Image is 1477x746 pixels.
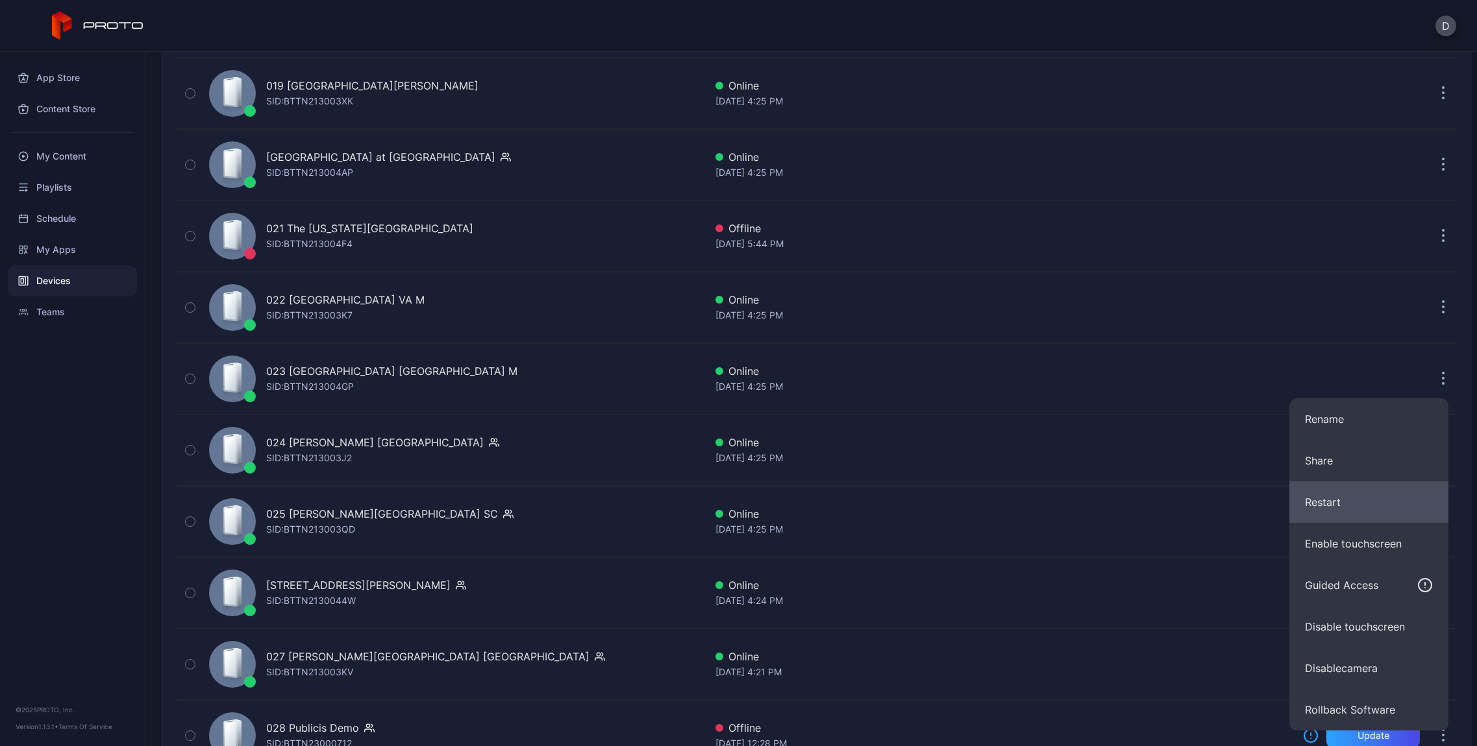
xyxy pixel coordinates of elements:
a: Devices [8,265,137,296]
a: My Content [8,141,137,172]
button: Disable touchscreen [1289,606,1448,647]
div: SID: BTTN213004AP [266,165,353,180]
span: Version 1.13.1 • [16,723,58,730]
div: Online [715,149,1293,165]
div: 019 [GEOGRAPHIC_DATA][PERSON_NAME] [266,78,478,93]
div: Guided Access [1305,577,1378,593]
button: Guided Access [1289,564,1448,606]
button: Rename [1289,398,1448,440]
a: Teams [8,296,137,328]
div: Online [715,649,1293,664]
div: SID: BTTN213003K7 [266,307,353,323]
div: [STREET_ADDRESS][PERSON_NAME] [266,577,451,593]
div: © 2025 PROTO, Inc. [16,704,129,715]
button: Share [1289,440,1448,481]
div: Online [715,363,1293,379]
div: Online [715,292,1293,307]
div: [DATE] 4:25 PM [715,522,1293,537]
div: [GEOGRAPHIC_DATA] at [GEOGRAPHIC_DATA] [266,149,495,165]
div: Offline [715,720,1293,736]
button: Rollback Software [1289,689,1448,730]
div: Update [1358,730,1389,741]
a: Schedule [8,203,137,234]
div: 022 [GEOGRAPHIC_DATA] VA M [266,292,425,307]
div: [DATE] 4:25 PM [715,165,1293,180]
div: Offline [715,221,1293,236]
a: Terms Of Service [58,723,112,730]
div: SID: BTTN213004F4 [266,236,353,252]
div: 028 Publicis Demo [266,720,359,736]
div: SID: BTTN2130044W [266,593,356,608]
div: 027 [PERSON_NAME][GEOGRAPHIC_DATA] [GEOGRAPHIC_DATA] [266,649,590,664]
div: [DATE] 4:24 PM [715,593,1293,608]
div: 023 [GEOGRAPHIC_DATA] [GEOGRAPHIC_DATA] M [266,363,517,379]
a: Content Store [8,93,137,125]
div: [DATE] 4:25 PM [715,379,1293,394]
a: My Apps [8,234,137,265]
div: [DATE] 5:44 PM [715,236,1293,252]
a: Playlists [8,172,137,203]
button: Enable touchscreen [1289,523,1448,564]
div: [DATE] 4:25 PM [715,450,1293,466]
div: Online [715,78,1293,93]
div: 025 [PERSON_NAME][GEOGRAPHIC_DATA] SC [266,506,498,522]
div: Online [715,435,1293,450]
div: SID: BTTN213003QD [266,522,355,537]
div: 021 The [US_STATE][GEOGRAPHIC_DATA] [266,221,473,236]
button: Disablecamera [1289,647,1448,689]
button: D [1435,16,1456,36]
div: [DATE] 4:25 PM [715,93,1293,109]
div: 024 [PERSON_NAME] [GEOGRAPHIC_DATA] [266,435,484,450]
div: Online [715,506,1293,522]
div: SID: BTTN213004GP [266,379,354,394]
div: SID: BTTN213003J2 [266,450,352,466]
a: App Store [8,62,137,93]
div: Online [715,577,1293,593]
div: SID: BTTN213003KV [266,664,353,680]
div: [DATE] 4:25 PM [715,307,1293,323]
button: Restart [1289,481,1448,523]
div: SID: BTTN213003XK [266,93,353,109]
div: [DATE] 4:21 PM [715,664,1293,680]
